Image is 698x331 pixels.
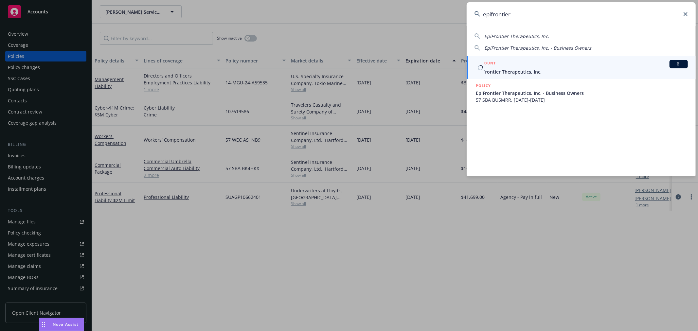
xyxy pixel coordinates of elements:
[467,2,696,26] input: Search...
[484,45,591,51] span: EpiFrontier Therapeutics, Inc. - Business Owners
[467,79,696,107] a: POLICYEpiFrontier Therapeutics, Inc. - Business Owners57 SBA BU5MRR, [DATE]-[DATE]
[672,61,685,67] span: BI
[476,96,688,103] span: 57 SBA BU5MRR, [DATE]-[DATE]
[53,322,79,327] span: Nova Assist
[39,318,47,331] div: Drag to move
[476,68,688,75] span: EpiFrontier Therapeutics, Inc.
[476,90,688,96] span: EpiFrontier Therapeutics, Inc. - Business Owners
[484,33,549,39] span: EpiFrontier Therapeutics, Inc.
[467,56,696,79] a: ACCOUNTBIEpiFrontier Therapeutics, Inc.
[476,82,491,89] h5: POLICY
[476,60,496,68] h5: ACCOUNT
[39,318,84,331] button: Nova Assist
